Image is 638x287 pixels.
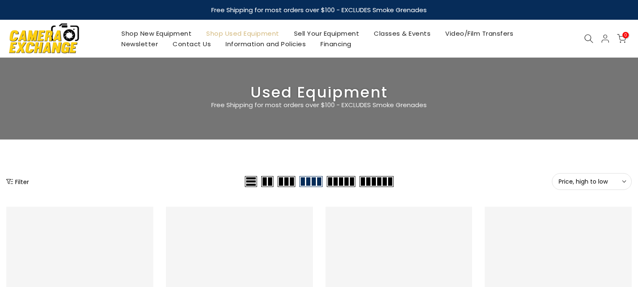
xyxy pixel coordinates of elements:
[218,39,313,49] a: Information and Policies
[559,178,625,185] span: Price, high to low
[114,39,165,49] a: Newsletter
[552,173,632,190] button: Price, high to low
[6,177,29,186] button: Show filters
[367,28,438,39] a: Classes & Events
[199,28,287,39] a: Shop Used Equipment
[438,28,521,39] a: Video/Film Transfers
[313,39,359,49] a: Financing
[286,28,367,39] a: Sell Your Equipment
[6,87,632,98] h3: Used Equipment
[165,39,218,49] a: Contact Us
[622,32,629,38] span: 0
[114,28,199,39] a: Shop New Equipment
[617,34,626,43] a: 0
[162,100,477,110] p: Free Shipping for most orders over $100 - EXCLUDES Smoke Grenades
[211,5,427,14] strong: Free Shipping for most orders over $100 - EXCLUDES Smoke Grenades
